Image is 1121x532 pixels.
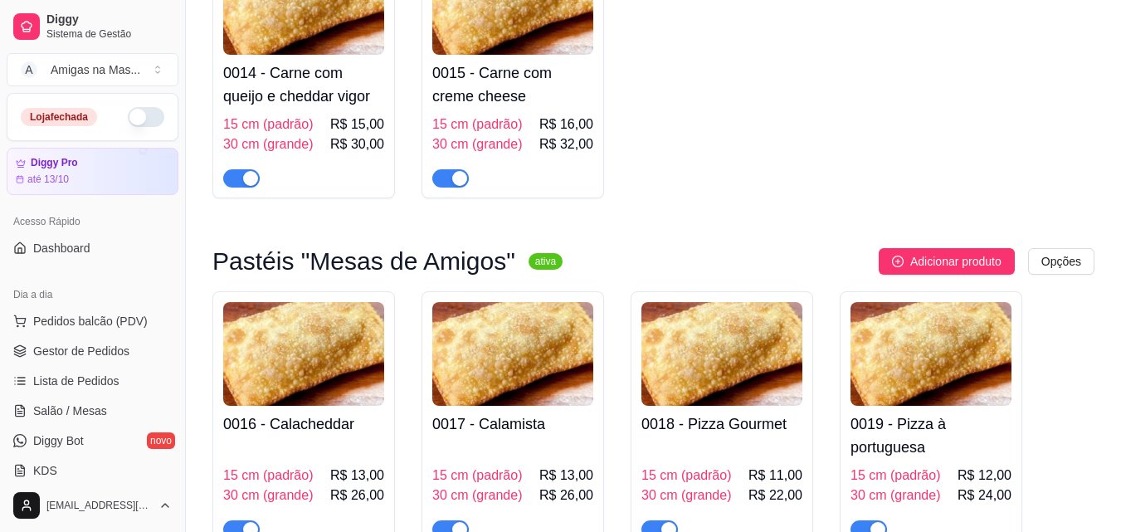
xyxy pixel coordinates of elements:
span: R$ 22,00 [748,486,802,505]
span: 15 cm (padrão) [641,466,732,486]
span: R$ 11,00 [748,466,802,486]
span: Salão / Mesas [33,403,107,419]
button: Adicionar produto [879,248,1015,275]
a: Gestor de Pedidos [7,338,178,364]
img: product-image [223,302,384,406]
span: R$ 26,00 [330,486,384,505]
span: 30 cm (grande) [641,486,732,505]
a: Diggy Botnovo [7,427,178,454]
span: R$ 15,00 [330,115,384,134]
span: R$ 16,00 [539,115,593,134]
span: R$ 26,00 [539,486,593,505]
h4: 0014 - Carne com queijo e cheddar vigor [223,61,384,108]
button: Opções [1028,248,1094,275]
h4: 0018 - Pizza Gourmet [641,412,802,436]
img: product-image [641,302,802,406]
span: R$ 12,00 [958,466,1011,486]
span: 30 cm (grande) [432,486,523,505]
h4: 0019 - Pizza à portuguesa [850,412,1011,459]
a: Dashboard [7,235,178,261]
div: Dia a dia [7,281,178,308]
span: Dashboard [33,240,90,256]
button: Pedidos balcão (PDV) [7,308,178,334]
a: Lista de Pedidos [7,368,178,394]
div: Loja fechada [21,108,97,126]
span: R$ 13,00 [539,466,593,486]
a: Salão / Mesas [7,398,178,424]
div: Amigas na Mas ... [51,61,140,78]
span: 30 cm (grande) [432,134,523,154]
span: plus-circle [892,256,904,267]
span: [EMAIL_ADDRESS][DOMAIN_NAME] [46,499,152,512]
span: 15 cm (padrão) [432,115,523,134]
span: 15 cm (padrão) [850,466,941,486]
span: Diggy Bot [33,432,84,449]
span: Opções [1041,252,1081,271]
article: Diggy Pro [31,157,78,169]
img: product-image [850,302,1011,406]
button: Alterar Status [128,107,164,127]
span: 30 cm (grande) [850,486,941,505]
a: Diggy Proaté 13/10 [7,148,178,195]
span: 30 cm (grande) [223,486,314,505]
span: R$ 24,00 [958,486,1011,505]
h3: Pastéis "Mesas de Amigos" [212,251,515,271]
span: 15 cm (padrão) [223,115,314,134]
a: KDS [7,457,178,484]
span: KDS [33,462,57,479]
span: 15 cm (padrão) [432,466,523,486]
button: Select a team [7,53,178,86]
button: [EMAIL_ADDRESS][DOMAIN_NAME] [7,486,178,525]
span: A [21,61,37,78]
a: DiggySistema de Gestão [7,7,178,46]
article: até 13/10 [27,173,69,186]
span: R$ 30,00 [330,134,384,154]
sup: ativa [529,253,563,270]
span: Gestor de Pedidos [33,343,129,359]
h4: 0017 - Calamista [432,412,593,436]
h4: 0015 - Carne com creme cheese [432,61,593,108]
span: R$ 32,00 [539,134,593,154]
h4: 0016 - Calacheddar [223,412,384,436]
span: 15 cm (padrão) [223,466,314,486]
span: Sistema de Gestão [46,27,172,41]
span: Adicionar produto [910,252,1002,271]
span: Pedidos balcão (PDV) [33,313,148,329]
span: 30 cm (grande) [223,134,314,154]
span: Lista de Pedidos [33,373,119,389]
div: Acesso Rápido [7,208,178,235]
span: R$ 13,00 [330,466,384,486]
span: Diggy [46,12,172,27]
img: product-image [432,302,593,406]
